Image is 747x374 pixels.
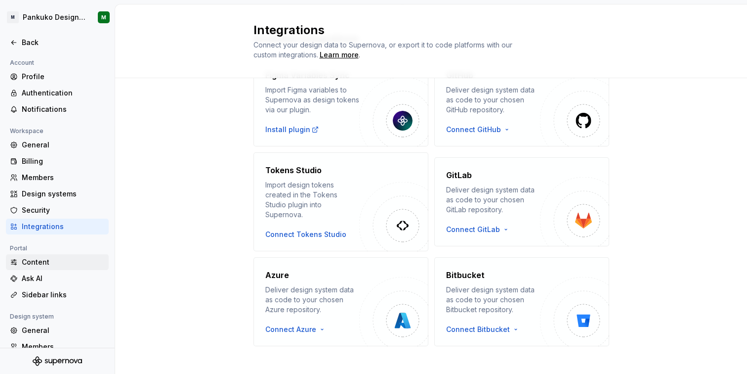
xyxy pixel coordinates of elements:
[2,6,113,28] button: MPankuko Design SystemM
[265,285,359,315] div: Deliver design system data as code to your chosen Azure repository.
[253,22,597,38] h2: Integrations
[446,185,540,215] div: Deliver design system data as code to your chosen GitLab repository.
[22,342,105,352] div: Members
[446,85,540,115] div: Deliver design system data as code to your chosen GitHub repository.
[22,189,105,199] div: Design systems
[6,339,109,355] a: Members
[6,125,47,137] div: Workspace
[265,125,319,135] a: Install plugin
[446,169,472,181] h4: GitLab
[6,101,109,117] a: Notifications
[22,104,105,114] div: Notifications
[22,72,105,82] div: Profile
[7,11,19,23] div: M
[253,257,428,346] button: AzureDeliver design system data as code to your chosen Azure repository.Connect Azure
[265,325,316,334] span: Connect Azure
[22,140,105,150] div: General
[22,38,105,47] div: Back
[22,205,105,215] div: Security
[22,257,105,267] div: Content
[22,88,105,98] div: Authentication
[6,35,109,50] a: Back
[434,57,609,146] button: GitHubDeliver design system data as code to your chosen GitHub repository.Connect GitHub
[22,290,105,300] div: Sidebar links
[253,41,514,59] span: Connect your design data to Supernova, or export it to code platforms with our custom integrations.
[6,137,109,153] a: General
[446,125,515,135] button: Connect GitHub
[434,257,609,346] button: BitbucketDeliver design system data as code to your chosen Bitbucket repository.Connect Bitbucket
[6,170,109,186] a: Members
[22,326,105,335] div: General
[22,156,105,166] div: Billing
[265,85,359,115] div: Import Figma variables to Supernova as design tokens via our plugin.
[6,287,109,303] a: Sidebar links
[6,311,58,323] div: Design system
[446,225,514,234] button: Connect GitLab
[446,285,540,315] div: Deliver design system data as code to your chosen Bitbucket repository.
[101,13,106,21] div: M
[318,51,360,59] span: .
[23,12,86,22] div: Pankuko Design System
[265,180,359,220] div: Import design tokens created in the Tokens Studio plugin into Supernova.
[446,269,485,281] h4: Bitbucket
[265,325,330,334] button: Connect Azure
[6,57,38,69] div: Account
[6,254,109,270] a: Content
[6,69,109,85] a: Profile
[22,222,105,232] div: Integrations
[6,323,109,338] a: General
[6,271,109,286] a: Ask AI
[446,125,501,135] span: Connect GitHub
[6,219,109,234] a: Integrations
[320,50,359,60] a: Learn more
[265,269,289,281] h4: Azure
[6,153,109,169] a: Billing
[22,173,105,183] div: Members
[253,57,428,146] button: Figma Variables SyncImport Figma variables to Supernova as design tokens via our plugin.Install p...
[446,225,500,234] span: Connect GitLab
[434,152,609,251] button: GitLabDeliver design system data as code to your chosen GitLab repository.Connect GitLab
[6,85,109,101] a: Authentication
[253,152,428,251] button: Tokens StudioImport design tokens created in the Tokens Studio plugin into Supernova.Connect Toke...
[22,274,105,283] div: Ask AI
[265,230,346,239] button: Connect Tokens Studio
[265,164,322,176] h4: Tokens Studio
[446,325,510,334] span: Connect Bitbucket
[6,202,109,218] a: Security
[6,186,109,202] a: Design systems
[446,325,524,334] button: Connect Bitbucket
[6,242,31,254] div: Portal
[33,356,82,366] svg: Supernova Logo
